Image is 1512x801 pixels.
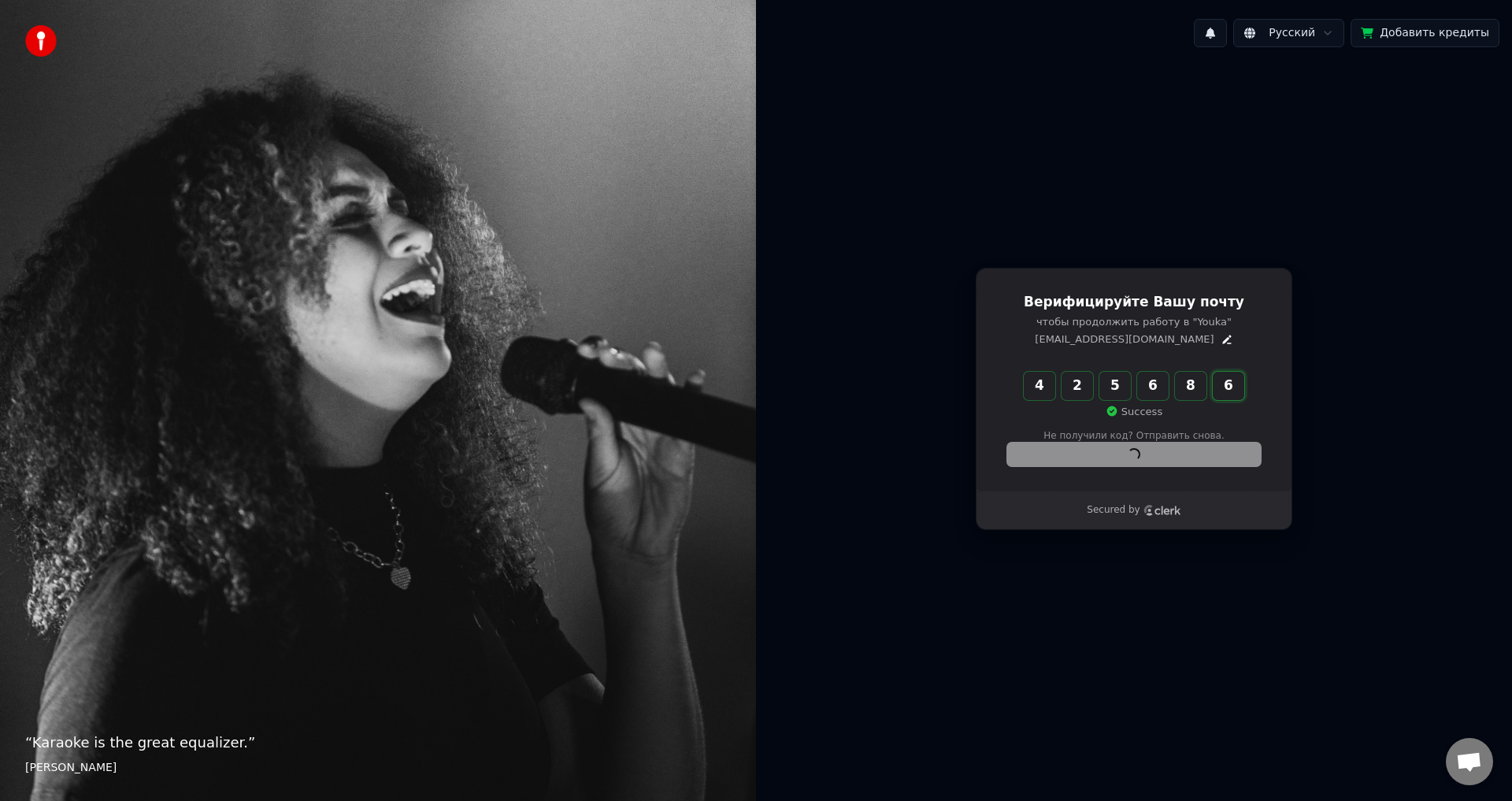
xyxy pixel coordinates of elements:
div: Открытый чат [1446,738,1493,785]
p: “ Karaoke is the great equalizer. ” [25,732,731,754]
p: [EMAIL_ADDRESS][DOMAIN_NAME] [1035,332,1214,347]
img: youka [25,25,57,57]
p: Success [1106,405,1162,419]
button: Добавить кредиты [1351,19,1499,47]
h1: Верифицируйте Вашу почту [1007,293,1261,312]
p: Secured by [1087,504,1140,517]
a: Clerk logo [1143,505,1181,516]
input: Enter verification code [1024,372,1276,400]
button: Edit [1221,333,1233,346]
footer: [PERSON_NAME] [25,760,731,776]
p: чтобы продолжить работу в "Youka" [1007,315,1261,329]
